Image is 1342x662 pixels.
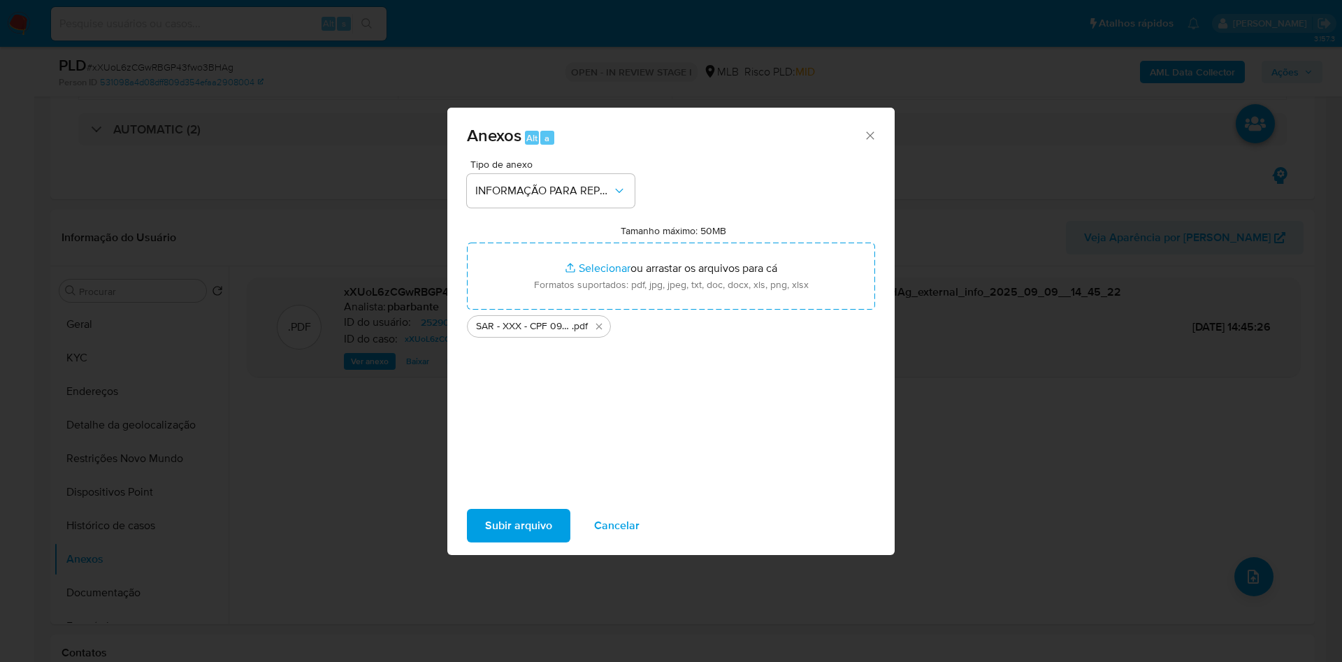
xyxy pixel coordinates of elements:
[594,510,640,541] span: Cancelar
[470,159,638,169] span: Tipo de anexo
[467,509,570,542] button: Subir arquivo
[475,184,612,198] span: INFORMAÇÃO PARA REPORTE - COAF
[467,123,521,147] span: Anexos
[526,131,537,145] span: Alt
[467,310,875,338] ul: Arquivos selecionados
[476,319,572,333] span: SAR - XXX - CPF 09483643350 - [PERSON_NAME] DA CONCEICAO
[576,509,658,542] button: Cancelar
[863,129,876,141] button: Fechar
[572,319,588,333] span: .pdf
[467,174,635,208] button: INFORMAÇÃO PARA REPORTE - COAF
[591,318,607,335] button: Excluir SAR - XXX - CPF 09483643350 - GABRIEL PEREIRA DA CONCEICAO.pdf
[485,510,552,541] span: Subir arquivo
[621,224,726,237] label: Tamanho máximo: 50MB
[544,131,549,145] span: a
